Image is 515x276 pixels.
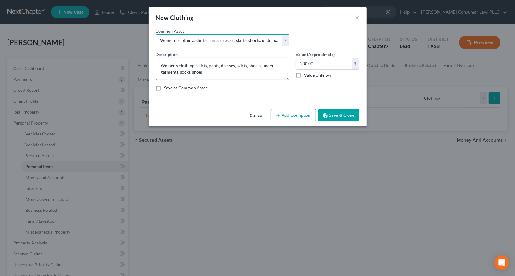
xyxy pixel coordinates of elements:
button: Save & Close [318,109,359,122]
label: Common Asset [156,28,184,34]
div: $ [352,58,359,69]
button: Add Exemption [271,109,316,122]
input: 0.00 [296,58,352,69]
label: Save as Common Asset [164,85,207,91]
label: Value (Approximate) [296,51,335,58]
div: Open Intercom Messenger [494,255,509,270]
button: × [355,14,359,21]
button: Cancel [245,110,268,122]
label: Value Unknown [304,72,334,78]
span: Description [156,52,178,57]
div: New Clothing [156,13,194,22]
